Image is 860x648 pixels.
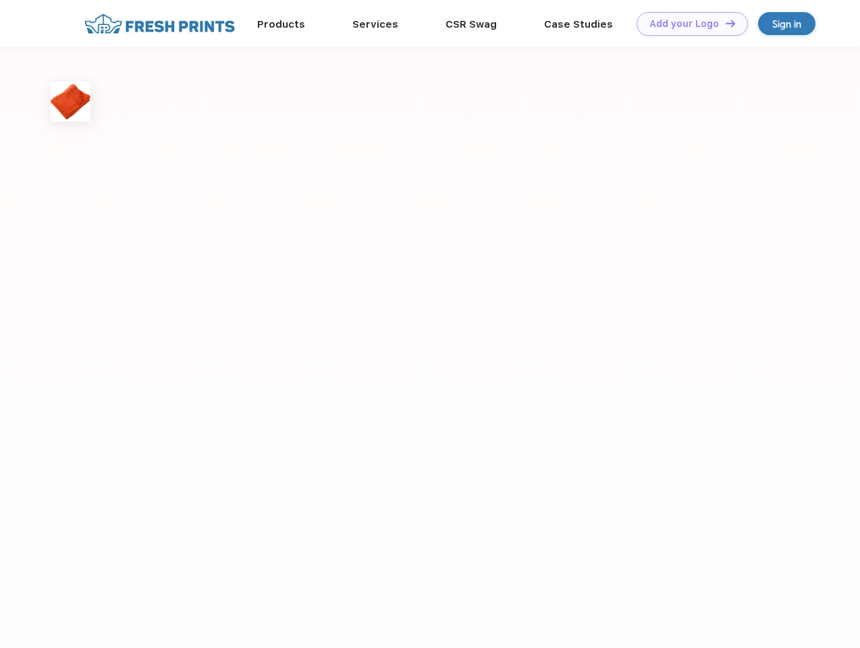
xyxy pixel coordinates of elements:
img: func=resize&h=100 [51,82,90,122]
img: fo%20logo%202.webp [80,12,239,36]
img: DT [726,20,735,27]
div: Sign in [772,16,801,32]
div: Add your Logo [649,18,719,30]
a: Sign in [758,12,815,35]
a: Products [257,18,305,30]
